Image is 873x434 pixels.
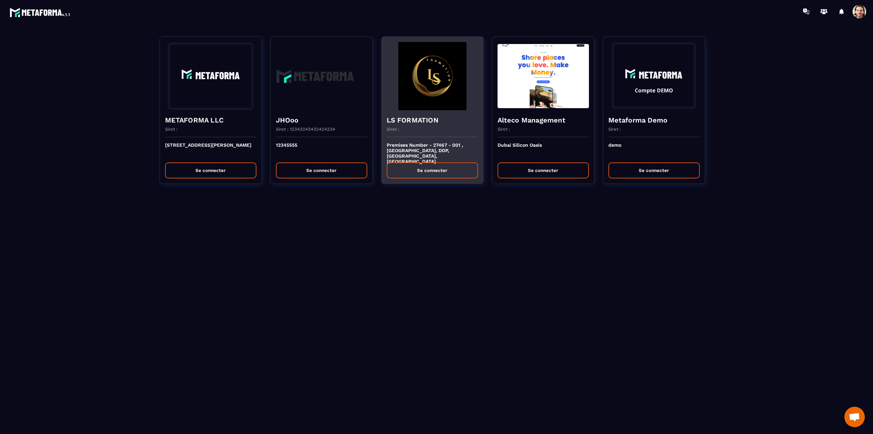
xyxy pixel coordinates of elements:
[498,162,589,178] button: Se connecter
[498,42,589,110] img: funnel-background
[165,142,256,157] p: [STREET_ADDRESS][PERSON_NAME]
[608,115,700,125] h4: Metaforma Demo
[387,115,478,125] h4: LS FORMATION
[276,127,335,132] p: Siret : 12343243432424234
[608,142,700,157] p: demo
[498,115,589,125] h4: Alteco Management
[276,142,367,157] p: 12345555
[498,142,589,157] p: Dubai Silicon Oasis
[276,115,367,125] h4: JHOoo
[165,42,256,110] img: funnel-background
[844,407,865,427] div: Mở cuộc trò chuyện
[165,162,256,178] button: Se connecter
[608,42,700,110] img: funnel-background
[608,162,700,178] button: Se connecter
[165,115,256,125] h4: METAFORMA LLC
[387,127,399,132] p: Siret :
[608,127,621,132] p: Siret :
[276,42,367,110] img: funnel-background
[387,162,478,178] button: Se connecter
[498,127,510,132] p: Siret :
[276,162,367,178] button: Se connecter
[10,6,71,18] img: logo
[387,42,478,110] img: funnel-background
[387,142,478,157] p: Premises Number - 27467 - 001 , [GEOGRAPHIC_DATA], DDP, [GEOGRAPHIC_DATA], [GEOGRAPHIC_DATA]
[165,127,178,132] p: Siret :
